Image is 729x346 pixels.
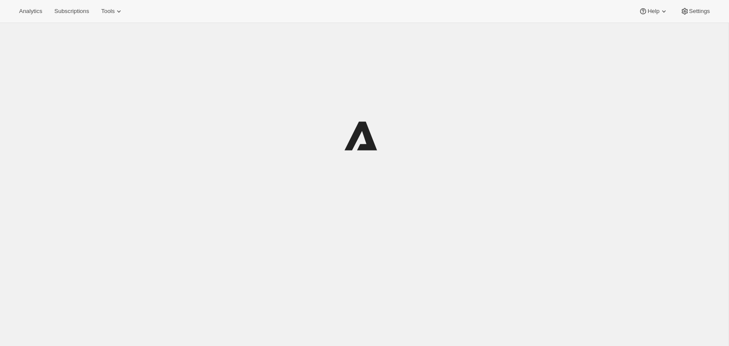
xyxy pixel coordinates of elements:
button: Help [634,5,673,17]
button: Analytics [14,5,47,17]
span: Tools [101,8,115,15]
button: Tools [96,5,128,17]
span: Help [647,8,659,15]
button: Subscriptions [49,5,94,17]
span: Analytics [19,8,42,15]
button: Settings [675,5,715,17]
span: Subscriptions [54,8,89,15]
span: Settings [689,8,710,15]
